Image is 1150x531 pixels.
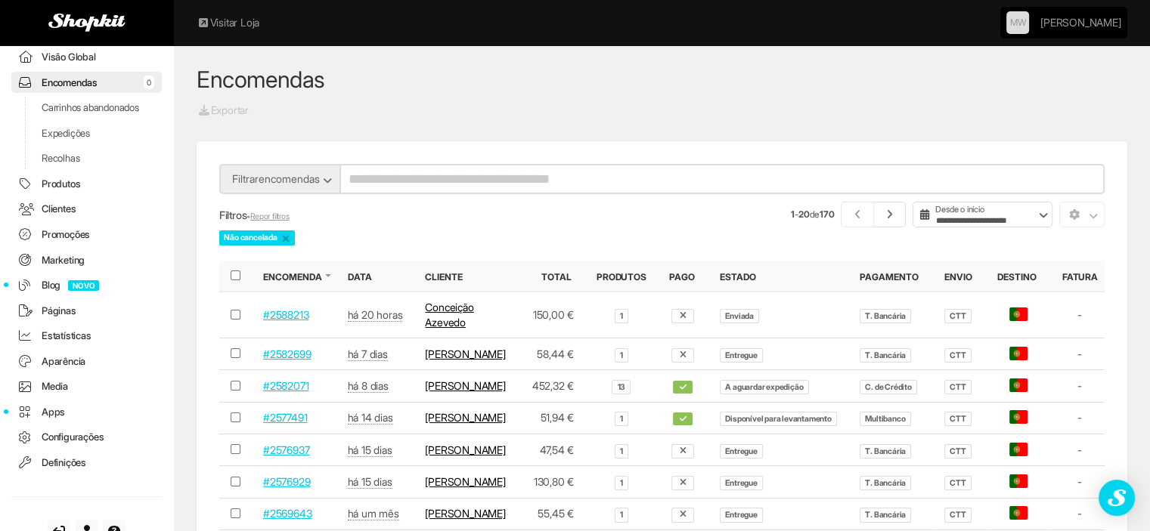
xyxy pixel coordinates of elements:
span: Portugal - Continental [1009,410,1028,424]
td: - [1051,370,1109,402]
a: [PERSON_NAME] [425,475,505,488]
a: Marketing [11,249,162,271]
a: Recolhas [11,147,162,169]
td: - [1051,434,1109,466]
span: 1 [615,444,628,458]
span: Portugal - Continental [1009,506,1028,520]
span: 0 [144,76,154,89]
strong: 20 [798,208,810,220]
a: #2577491 [263,411,307,424]
span: T. Bancária [860,444,911,458]
button: Pagamento [860,270,922,283]
span: CTT [944,444,972,458]
span: 1 [615,476,628,490]
span: encomendas [259,172,320,185]
span: NOVO [68,280,99,291]
a: Aparência [11,350,162,372]
a: Configurações [11,426,162,448]
strong: 170 [820,208,834,220]
span: Entregue [720,476,763,490]
abbr: 5 out 2025 às 15:15 [348,308,403,322]
a: [PERSON_NAME] [425,411,505,424]
button: Cliente [425,270,466,283]
span: Portugal - Continental [1009,347,1028,360]
span: 1 [615,348,628,363]
span: T. Bancária [860,476,911,490]
span: Entregue [720,444,763,458]
td: - [1051,338,1109,370]
strong: 1 [791,208,795,220]
a: Produtos [11,173,162,195]
button: Total [541,270,574,283]
button: Encomenda [263,270,325,283]
td: - [1051,292,1109,338]
td: 452,32 € [519,370,585,402]
td: - [1051,498,1109,529]
abbr: 21 set 2025 às 16:58 [348,443,392,457]
td: - [1051,466,1109,498]
small: • [246,211,289,221]
span: CTT [944,309,972,323]
span: T. Bancária [860,508,911,522]
span: Multibanco [860,412,911,426]
span: 1 [615,508,628,522]
a: [PERSON_NAME] [425,379,505,392]
span: 28 set 2025 às 16:50 [673,381,693,394]
span: CTT [944,476,972,490]
a: Páginas [11,300,162,322]
button: Pago [668,270,697,283]
td: 130,80 € [519,466,585,498]
span: CTT [944,412,972,426]
td: 150,00 € [519,292,585,338]
small: - de [791,208,834,221]
span: 1 [615,309,628,323]
span: Portugal - Continental [1009,307,1028,321]
button: Envio [944,270,975,283]
a: Próximo [874,202,907,227]
button: Filtrarencomendas [219,164,340,194]
th: Produtos [585,261,657,292]
td: 58,44 € [519,338,585,370]
a: Exportar [197,102,250,119]
a: Media [11,375,162,397]
button: Data [348,270,375,283]
td: 51,94 € [519,402,585,434]
a: #2582699 [263,347,311,360]
div: Open Intercom Messenger [1099,480,1135,516]
a: Promoções [11,224,162,245]
span: CTT [944,380,972,394]
a: BlogNOVO [11,274,162,296]
abbr: 10 set 2025 às 20:18 [348,507,399,520]
a: #2576937 [263,443,309,456]
a: Visitar Loja [197,15,259,30]
abbr: 21 set 2025 às 16:38 [348,475,392,489]
td: 55,45 € [519,498,585,529]
span: Portugal - Continental [1009,474,1028,488]
span: Entregue [720,508,763,522]
a: Visão Global [11,46,162,68]
a: Encomendas [197,66,325,93]
h5: Filtros [219,209,651,221]
a: Expedições [11,122,162,144]
a: Encomendas0 [11,72,162,94]
span: Disponível para levantamento [720,412,837,426]
span: Enviada [720,309,759,323]
span: 1 [615,412,628,426]
span: 22 set 2025 às 16:58 [673,412,693,425]
abbr: 29 set 2025 às 12:11 [348,347,388,361]
span: Entregue [720,348,763,363]
button: Destino [997,270,1040,283]
a: Repor filtros [250,211,290,221]
a: [PERSON_NAME] [425,507,505,520]
img: Shopkit [48,14,126,32]
abbr: 28 set 2025 às 16:49 [348,379,389,393]
span: Portugal - Continental [1009,443,1028,456]
a: #2569643 [263,507,312,520]
span: T. Bancária [860,309,911,323]
a: MW [1006,11,1029,34]
a: Apps [11,401,162,423]
a: Estatísticas [11,325,162,347]
button: Estado [720,270,759,283]
span: A aguardar expedição [720,380,809,394]
a: Conceição Azevedo [425,301,473,329]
